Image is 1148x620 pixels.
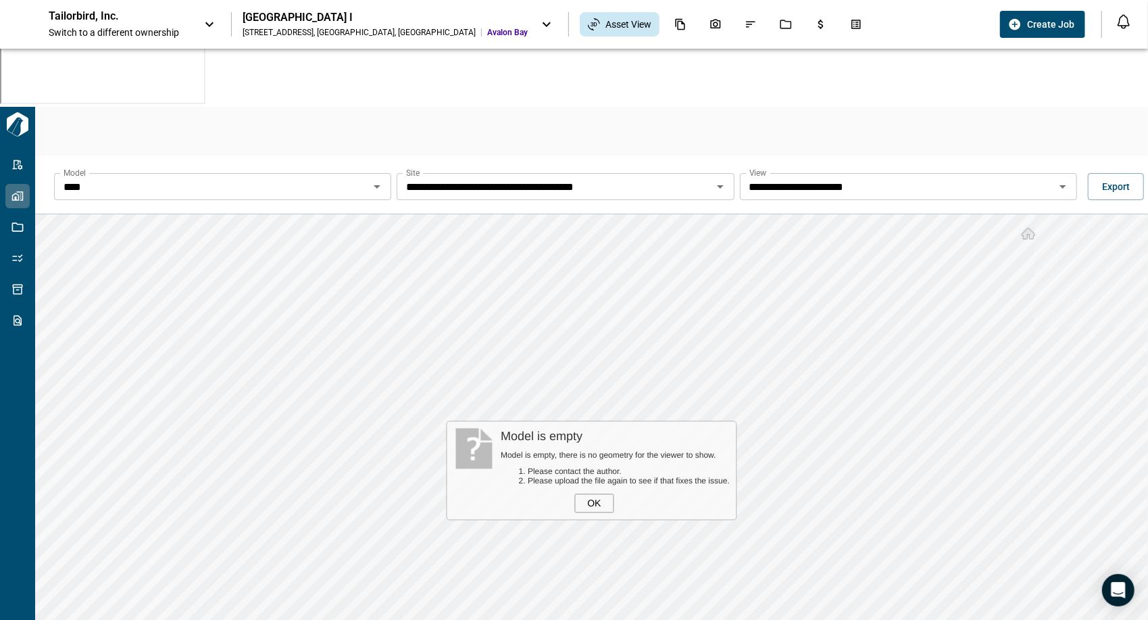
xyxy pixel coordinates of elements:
[64,167,86,178] label: Model
[807,13,835,36] div: Budgets
[1027,18,1074,31] span: Create Job
[772,13,800,36] div: Jobs
[1113,11,1134,32] button: Open notification feed
[1102,180,1130,193] span: Export
[528,476,730,485] li: Please upload the file again to see if that fixes the issue.
[1000,11,1085,38] button: Create Job
[243,27,476,38] div: [STREET_ADDRESS] , [GEOGRAPHIC_DATA] , [GEOGRAPHIC_DATA]
[501,450,730,460] div: Model is empty, there is no geometry for the viewer to show.
[406,167,420,178] label: Site
[701,13,730,36] div: Photos
[49,26,191,39] span: Switch to a different ownership
[49,9,170,23] p: Tailorbird, Inc.
[580,12,659,37] div: Asset View
[666,13,695,36] div: Documents
[1088,173,1144,200] button: Export
[487,27,528,38] span: Avalon Bay
[243,11,528,24] div: [GEOGRAPHIC_DATA] I
[501,429,730,444] div: Model is empty
[737,13,765,36] div: Issues & Info
[368,177,386,196] button: Open
[605,18,651,31] span: Asset View
[528,467,730,476] li: Please contact the author.
[842,13,870,36] div: Takeoff Center
[574,494,614,512] div: OK
[711,177,730,196] button: Open
[749,167,767,178] label: View
[1053,177,1072,196] button: Open
[1102,574,1134,606] div: Open Intercom Messenger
